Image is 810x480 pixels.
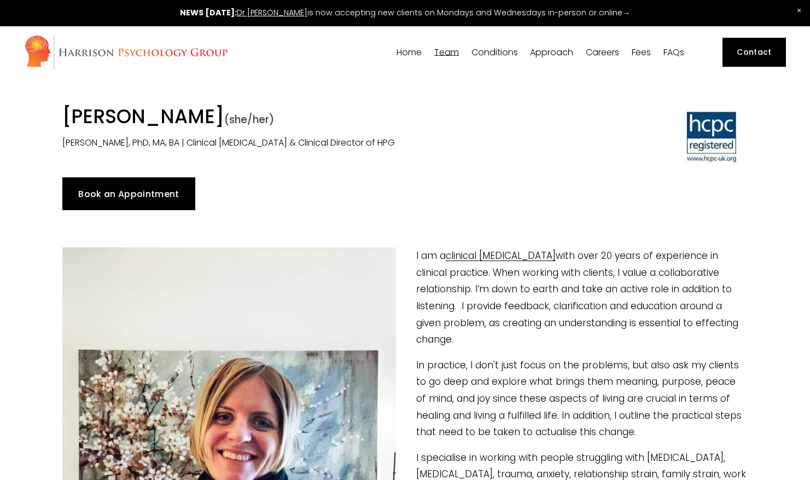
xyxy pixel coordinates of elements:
[632,47,651,57] a: Fees
[471,48,518,57] span: Conditions
[586,47,619,57] a: Careers
[62,177,195,210] a: Book an Appointment
[434,48,459,57] span: Team
[530,48,573,57] span: Approach
[663,47,684,57] a: FAQs
[237,7,307,18] a: Dr [PERSON_NAME]
[434,47,459,57] a: folder dropdown
[62,135,572,151] p: [PERSON_NAME], PhD, MA, BA | Clinical [MEDICAL_DATA] & Clinical Director of HPG
[397,47,422,57] a: Home
[446,249,556,262] a: clinical [MEDICAL_DATA]
[722,38,785,66] a: Contact
[224,112,275,127] span: (she/her)
[62,105,572,132] h1: [PERSON_NAME]
[24,34,228,70] img: Harrison Psychology Group
[471,47,518,57] a: folder dropdown
[530,47,573,57] a: folder dropdown
[62,357,748,441] p: In practice, I don't just focus on the problems, but also ask my clients to go deep and explore w...
[62,247,748,348] p: I am a with over 20 years of experience in clinical practice. When working with clients, I value ...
